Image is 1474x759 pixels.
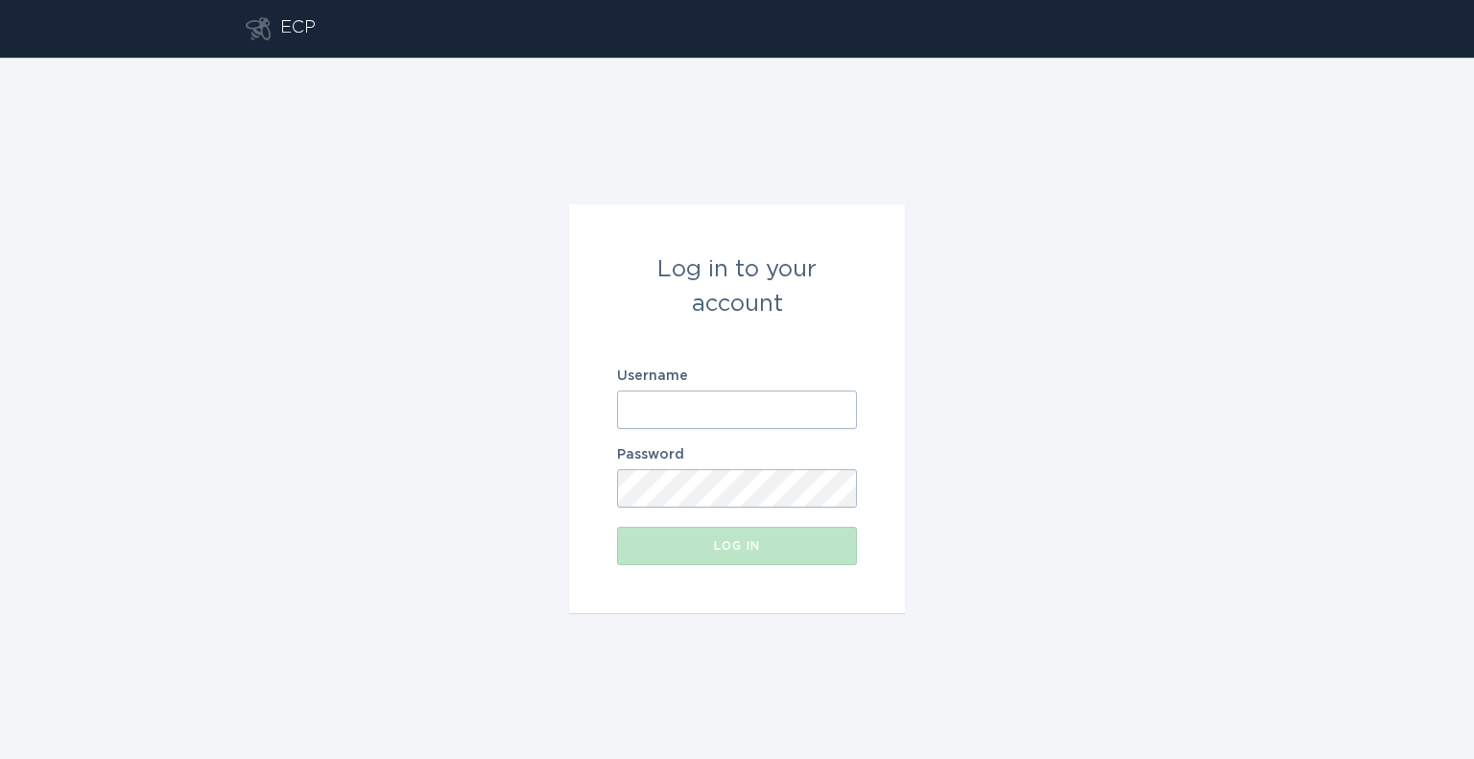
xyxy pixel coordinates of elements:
[246,17,271,40] button: Go to dashboard
[617,448,857,462] label: Password
[627,540,847,552] div: Log in
[617,527,857,565] button: Log in
[280,17,316,40] div: ECP
[617,369,857,383] label: Username
[617,252,857,321] div: Log in to your account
